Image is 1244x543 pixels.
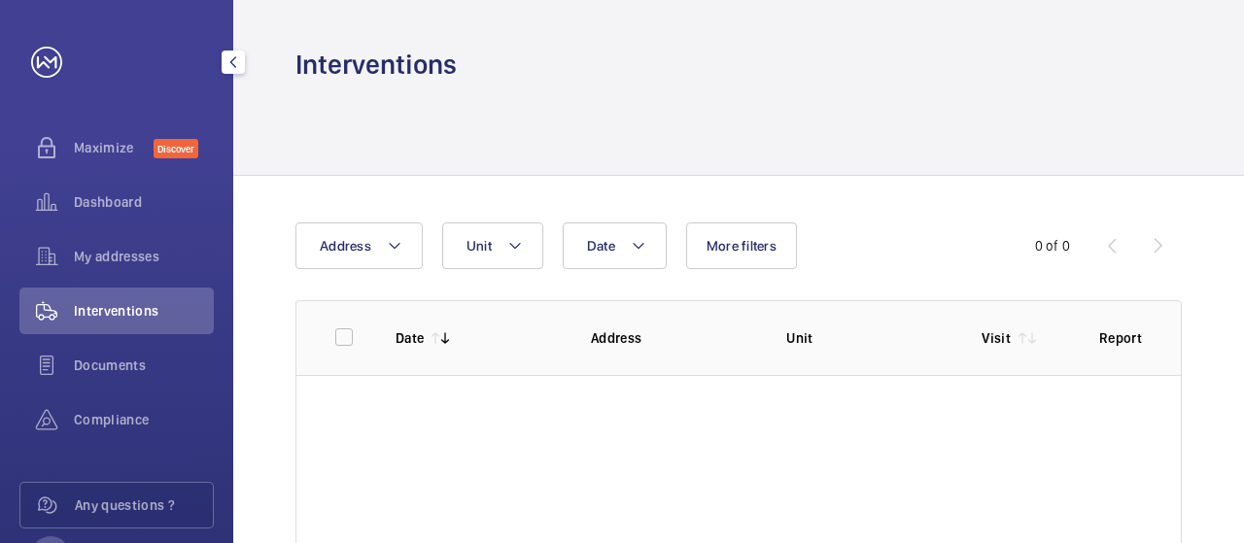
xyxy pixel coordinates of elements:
button: Date [563,222,667,269]
p: Visit [982,328,1011,348]
p: Date [396,328,424,348]
span: Date [587,238,615,254]
span: Any questions ? [75,495,213,515]
h1: Interventions [295,47,457,83]
button: More filters [686,222,797,269]
p: Address [591,328,755,348]
p: Unit [786,328,950,348]
span: Unit [466,238,492,254]
span: Interventions [74,301,214,321]
span: More filters [707,238,777,254]
span: Discover [154,139,198,158]
div: 0 of 0 [1035,236,1070,255]
span: Maximize [74,138,154,157]
button: Address [295,222,423,269]
span: Address [320,238,371,254]
p: Report [1099,328,1142,348]
span: My addresses [74,247,214,266]
span: Compliance [74,410,214,429]
span: Dashboard [74,192,214,212]
button: Unit [442,222,543,269]
span: Documents [74,356,214,375]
